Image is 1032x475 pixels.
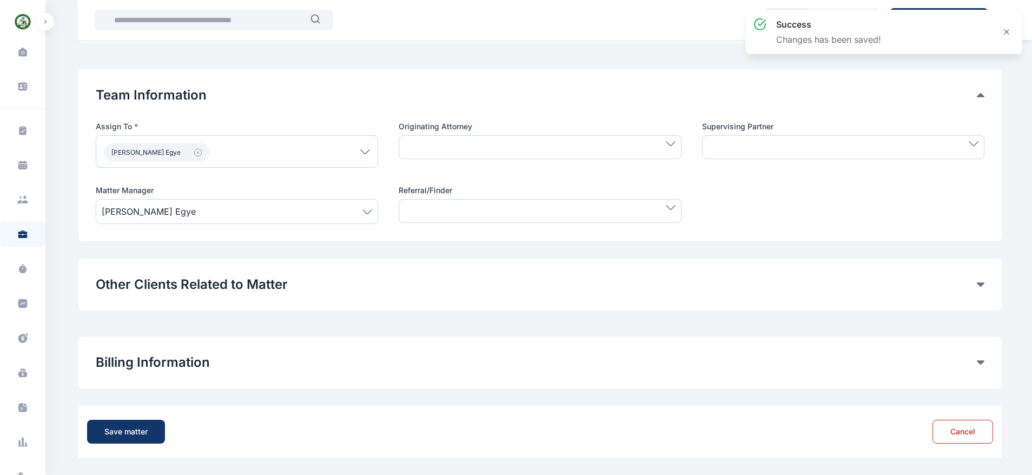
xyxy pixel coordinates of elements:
[932,420,993,444] button: Cancel
[96,354,977,371] button: Billing Information
[96,276,984,293] div: Other Clients Related to Matter
[702,121,773,132] span: Supervising Partner
[96,121,378,132] p: Assign To
[104,143,210,162] button: [PERSON_NAME] Egye
[87,420,165,444] button: Save matter
[96,185,154,196] span: Matter Manager
[399,121,472,132] span: Originating Attorney
[399,185,452,196] span: Referral/Finder
[96,87,977,104] button: Team Information
[96,354,984,371] div: Billing Information
[96,87,984,104] div: Team Information
[102,205,196,218] span: [PERSON_NAME] Egye
[104,426,148,437] div: Save matter
[111,148,181,157] span: [PERSON_NAME] Egye
[776,18,881,31] h3: success
[96,276,977,293] button: Other Clients Related to Matter
[776,33,881,46] p: Changes has been saved!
